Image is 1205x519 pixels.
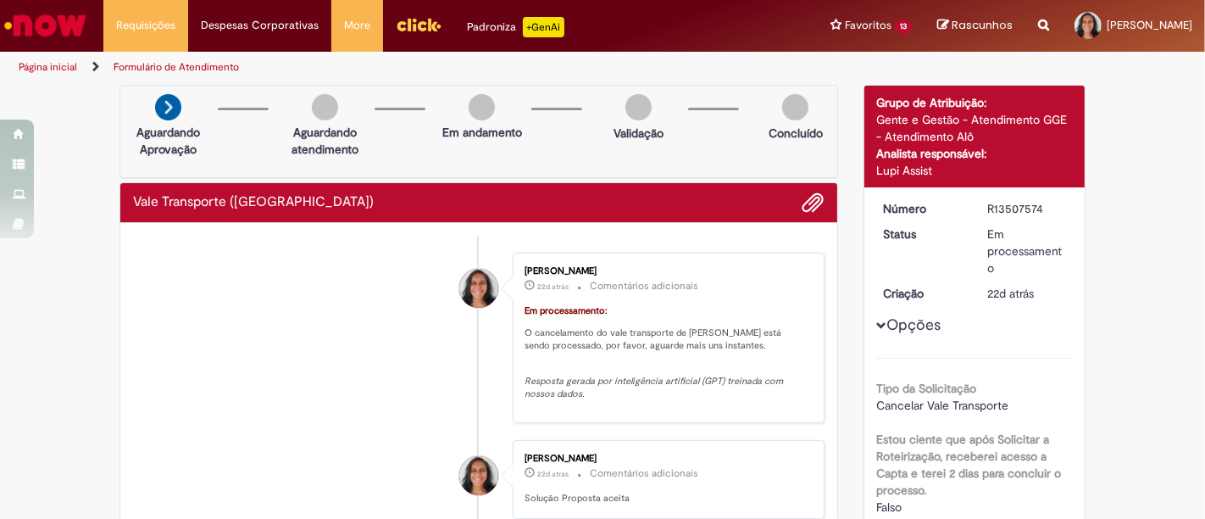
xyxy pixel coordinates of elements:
[459,456,498,495] div: Helena Kelley Santos Farias
[895,20,912,34] span: 13
[769,125,823,142] p: Concluído
[782,94,808,120] img: img-circle-grey.png
[877,381,977,396] b: Tipo da Solicitação
[13,52,791,83] ul: Trilhas de página
[871,285,975,302] dt: Criação
[116,17,175,34] span: Requisições
[590,466,698,481] small: Comentários adicionais
[525,375,786,401] em: Resposta gerada por inteligência artificial (GPT) treinada com nossos dados.
[1107,18,1192,32] span: [PERSON_NAME]
[19,60,77,74] a: Página inicial
[877,111,1073,145] div: Gente e Gestão - Atendimento GGE - Atendimento Alô
[312,94,338,120] img: img-circle-grey.png
[952,17,1013,33] span: Rascunhos
[523,17,564,37] p: +GenAi
[987,200,1066,217] div: R13507574
[937,18,1013,34] a: Rascunhos
[802,192,825,214] button: Adicionar anexos
[877,432,1062,498] b: Estou ciente que após Solicitar a Roteirização, receberei acesso a Capta e terei 2 dias para conc...
[625,94,652,120] img: img-circle-grey.png
[877,499,902,515] span: Falso
[987,226,1066,276] div: Em processamento
[845,17,891,34] span: Favoritos
[127,124,209,158] p: Aguardando Aprovação
[442,124,522,141] p: Em andamento
[459,269,498,308] div: Helena Kelley Santos Farias
[525,326,807,353] p: O cancelamento do vale transporte de [PERSON_NAME] está sendo processado, por favor, aguarde mais...
[537,469,569,479] time: 09/09/2025 14:02:44
[344,17,370,34] span: More
[284,124,366,158] p: Aguardando atendimento
[469,94,495,120] img: img-circle-grey.png
[525,454,807,464] div: [PERSON_NAME]
[871,200,975,217] dt: Número
[987,286,1034,301] span: 22d atrás
[987,285,1066,302] div: 09/09/2025 14:01:53
[537,282,569,292] span: 22d atrás
[525,304,608,317] font: Em processamento:
[877,145,1073,162] div: Analista responsável:
[877,94,1073,111] div: Grupo de Atribuição:
[537,469,569,479] span: 22d atrás
[2,8,89,42] img: ServiceNow
[525,266,807,276] div: [PERSON_NAME]
[614,125,664,142] p: Validação
[877,162,1073,179] div: Lupi Assist
[877,398,1009,413] span: Cancelar Vale Transporte
[201,17,319,34] span: Despesas Corporativas
[114,60,239,74] a: Formulário de Atendimento
[871,226,975,243] dt: Status
[133,195,374,210] h2: Vale Transporte (VT) Histórico de tíquete
[396,12,441,37] img: click_logo_yellow_360x200.png
[590,279,698,293] small: Comentários adicionais
[467,17,564,37] div: Padroniza
[155,94,181,120] img: arrow-next.png
[525,492,807,505] p: Solução Proposta aceita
